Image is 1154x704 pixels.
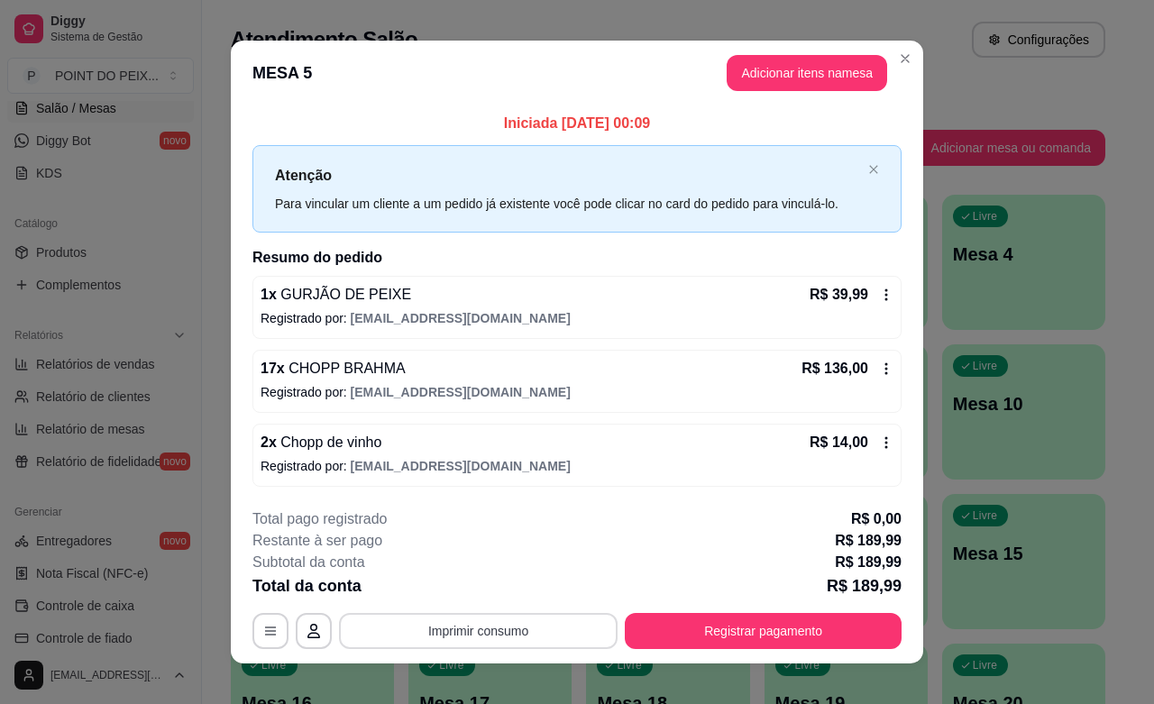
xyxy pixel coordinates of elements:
p: Total pago registrado [252,508,387,530]
h2: Resumo do pedido [252,247,902,269]
p: R$ 14,00 [810,432,868,453]
p: R$ 0,00 [851,508,902,530]
button: Close [891,44,920,73]
p: Registrado por: [261,309,893,327]
button: Adicionar itens namesa [727,55,887,91]
span: [EMAIL_ADDRESS][DOMAIN_NAME] [351,311,571,325]
p: R$ 189,99 [835,552,902,573]
p: Subtotal da conta [252,552,365,573]
p: Iniciada [DATE] 00:09 [252,113,902,134]
p: Atenção [275,164,861,187]
header: MESA 5 [231,41,923,105]
p: 1 x [261,284,411,306]
p: 2 x [261,432,381,453]
button: close [868,164,879,176]
p: R$ 189,99 [835,530,902,552]
p: Total da conta [252,573,362,599]
span: GURJÃO DE PEIXE [277,287,411,302]
span: CHOPP BRAHMA [285,361,406,376]
span: [EMAIL_ADDRESS][DOMAIN_NAME] [351,385,571,399]
div: Para vincular um cliente a um pedido já existente você pode clicar no card do pedido para vinculá... [275,194,861,214]
p: Registrado por: [261,383,893,401]
span: close [868,164,879,175]
button: Registrar pagamento [625,613,902,649]
p: 17 x [261,358,406,379]
p: R$ 39,99 [810,284,868,306]
button: Imprimir consumo [339,613,618,649]
p: Registrado por: [261,457,893,475]
p: R$ 136,00 [801,358,868,379]
p: Restante à ser pago [252,530,382,552]
span: Chopp de vinho [277,434,382,450]
span: [EMAIL_ADDRESS][DOMAIN_NAME] [351,459,571,473]
p: R$ 189,99 [827,573,902,599]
